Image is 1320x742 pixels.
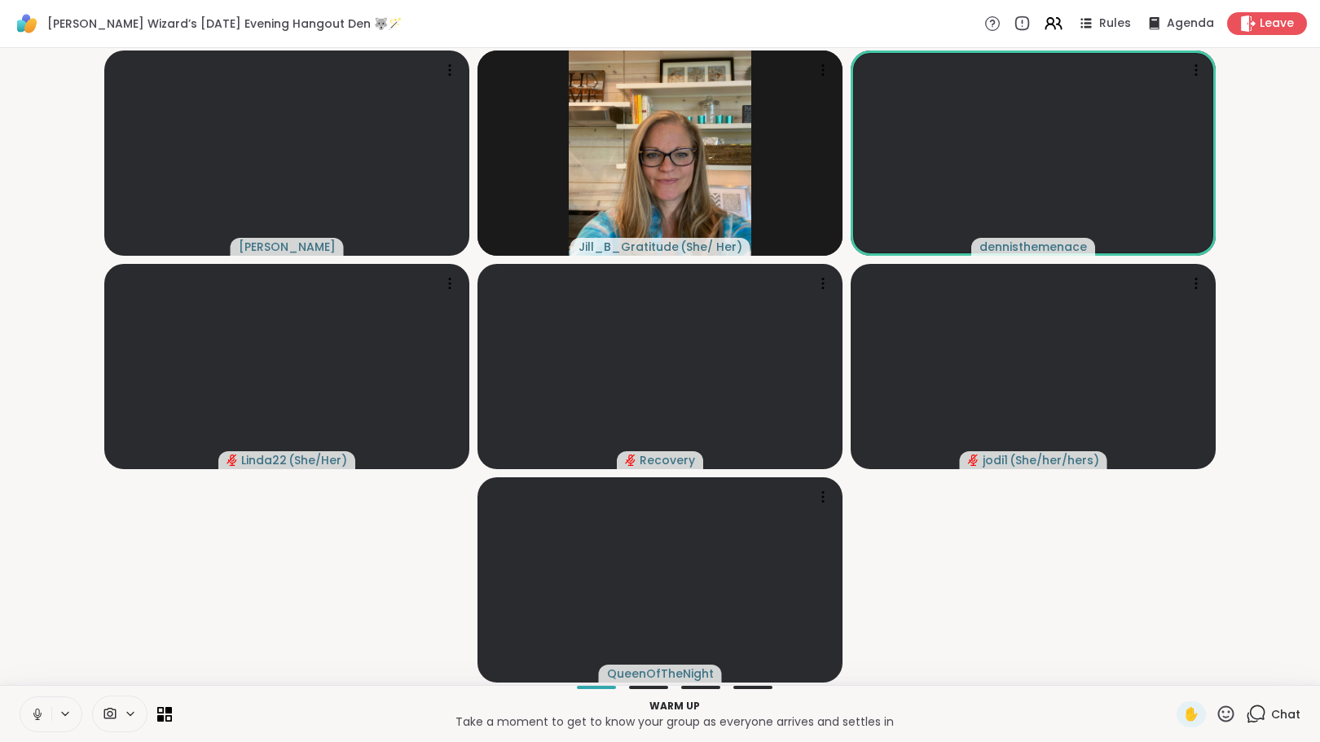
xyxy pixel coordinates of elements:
span: ( She/ Her ) [680,239,742,255]
span: audio-muted [968,454,979,466]
span: Agenda [1167,15,1214,32]
span: [PERSON_NAME] [239,239,336,255]
span: Leave [1260,15,1294,32]
span: Jill_B_Gratitude [579,239,679,255]
span: Linda22 [241,452,287,468]
span: [PERSON_NAME] Wizard’s [DATE] Evening Hangout Den 🐺🪄 [47,15,402,32]
img: Jill_B_Gratitude [569,50,751,256]
span: dennisthemenace [979,239,1087,255]
span: audio-muted [227,454,238,466]
span: ( She/Her ) [288,452,347,468]
span: QueenOfTheNight [607,665,714,682]
span: Rules [1099,15,1131,32]
img: ShareWell Logomark [13,10,41,37]
p: Take a moment to get to know your group as everyone arrives and settles in [182,713,1167,730]
p: Warm up [182,699,1167,713]
span: ( She/her/hers ) [1010,452,1099,468]
span: jodi1 [983,452,1008,468]
span: ✋ [1183,705,1199,724]
span: Recovery [640,452,695,468]
span: Chat [1271,706,1300,722]
span: audio-muted [625,454,636,466]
